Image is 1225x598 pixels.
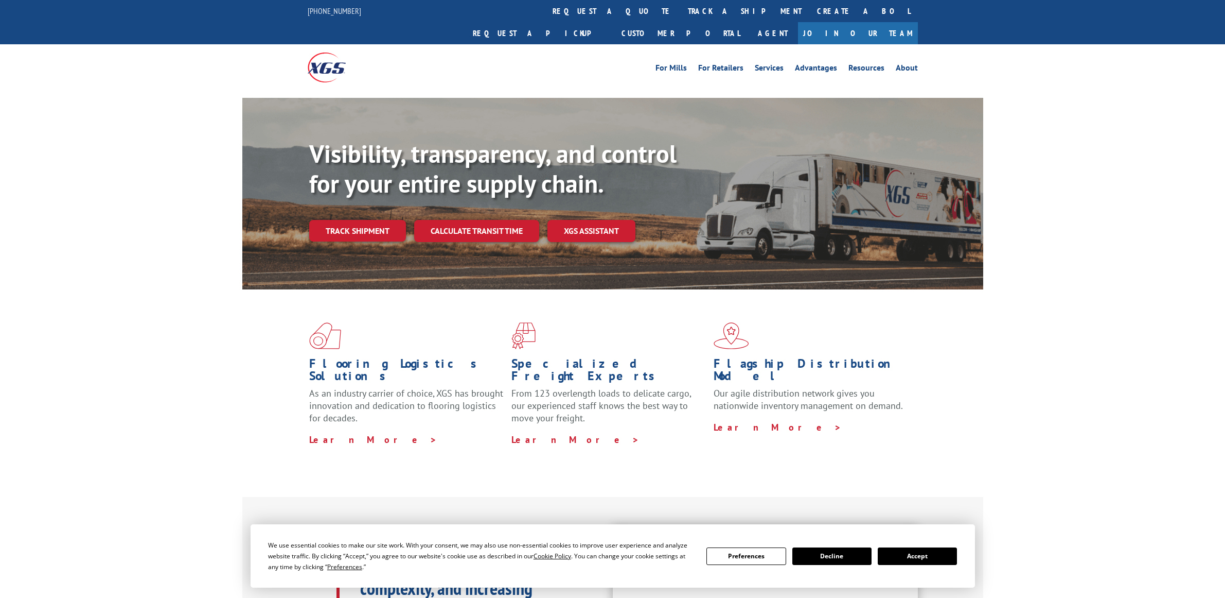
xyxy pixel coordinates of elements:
[714,357,908,387] h1: Flagship Distribution Model
[309,387,503,424] span: As an industry carrier of choice, XGS has brought innovation and dedication to flooring logistics...
[896,64,918,75] a: About
[511,357,706,387] h1: Specialized Freight Experts
[798,22,918,44] a: Join Our Team
[465,22,614,44] a: Request a pickup
[511,322,536,349] img: xgs-icon-focused-on-flooring-red
[268,540,694,572] div: We use essential cookies to make our site work. With your consent, we may also use non-essential ...
[714,387,903,412] span: Our agile distribution network gives you nationwide inventory management on demand.
[706,548,786,565] button: Preferences
[511,387,706,433] p: From 123 overlength loads to delicate cargo, our experienced staff knows the best way to move you...
[878,548,957,565] button: Accept
[714,421,842,433] a: Learn More >
[655,64,687,75] a: For Mills
[792,548,872,565] button: Decline
[848,64,884,75] a: Resources
[534,552,571,560] span: Cookie Policy
[414,220,539,242] a: Calculate transit time
[614,22,748,44] a: Customer Portal
[698,64,743,75] a: For Retailers
[309,357,504,387] h1: Flooring Logistics Solutions
[795,64,837,75] a: Advantages
[309,434,437,446] a: Learn More >
[511,434,640,446] a: Learn More >
[547,220,635,242] a: XGS ASSISTANT
[309,220,406,242] a: Track shipment
[755,64,784,75] a: Services
[309,322,341,349] img: xgs-icon-total-supply-chain-intelligence-red
[251,524,975,588] div: Cookie Consent Prompt
[327,562,362,571] span: Preferences
[309,138,677,199] b: Visibility, transparency, and control for your entire supply chain.
[714,322,749,349] img: xgs-icon-flagship-distribution-model-red
[748,22,798,44] a: Agent
[308,6,361,16] a: [PHONE_NUMBER]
